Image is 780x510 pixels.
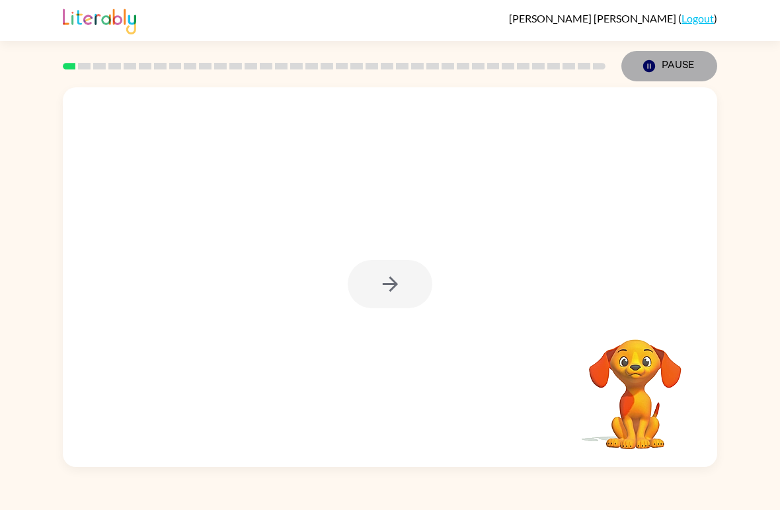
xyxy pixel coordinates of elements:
[509,12,717,24] div: ( )
[509,12,678,24] span: [PERSON_NAME] [PERSON_NAME]
[621,51,717,81] button: Pause
[569,319,701,451] video: Your browser must support playing .mp4 files to use Literably. Please try using another browser.
[63,5,136,34] img: Literably
[682,12,714,24] a: Logout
